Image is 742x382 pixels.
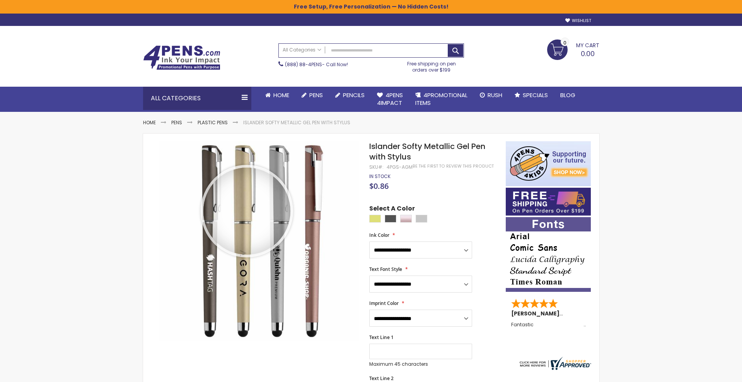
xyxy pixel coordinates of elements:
span: Ink Color [369,232,389,238]
span: Text Line 2 [369,375,394,382]
span: [PERSON_NAME] [511,310,562,317]
div: Gold [369,215,381,223]
span: - Call Now! [285,61,348,68]
div: Availability [369,173,391,180]
img: font-personalization-examples [506,217,591,292]
div: All Categories [143,87,251,110]
span: Imprint Color [369,300,399,307]
a: Blog [554,87,582,104]
div: Fantastic [511,322,586,327]
a: Plastic Pens [198,119,228,126]
span: Pens [309,91,323,99]
span: Select A Color [369,204,415,215]
span: Islander Softy Metallic Gel Pen with Stylus [369,141,485,162]
span: 0 [563,39,566,46]
div: Rose Gold [400,215,412,223]
a: Pencils [329,87,371,104]
span: Rush [488,91,502,99]
a: Home [259,87,295,104]
span: Blog [560,91,575,99]
span: Home [273,91,289,99]
strong: SKU [369,164,384,170]
span: Specials [523,91,548,99]
div: Silver [416,215,427,223]
span: 4Pens 4impact [377,91,403,107]
li: Islander Softy Metallic Gel Pen with Stylus [243,120,350,126]
a: Be the first to review this product [413,163,494,169]
a: Pens [295,87,329,104]
span: All Categories [283,47,321,53]
img: 4Pens Custom Pens and Promotional Products [143,45,220,70]
span: 4PROMOTIONAL ITEMS [415,91,467,107]
a: (888) 88-4PENS [285,61,322,68]
div: 4PGS-AGM [387,164,413,170]
a: 4PROMOTIONALITEMS [409,87,474,112]
span: Pencils [343,91,365,99]
span: In stock [369,173,391,180]
span: Text Line 1 [369,334,394,341]
span: Text Font Style [369,266,402,272]
a: 4pens.com certificate URL [518,365,591,372]
a: Specials [508,87,554,104]
img: 4pens 4 kids [506,141,591,186]
a: Rush [474,87,508,104]
a: Wishlist [565,18,591,24]
p: Maximum 45 characters [369,361,472,367]
a: Pens [171,119,182,126]
span: 0.00 [581,49,595,58]
div: Gunmetal [385,215,396,223]
a: 4Pens4impact [371,87,409,112]
a: 0.00 0 [547,39,599,59]
div: Free shipping on pen orders over $199 [399,58,464,73]
a: Home [143,119,156,126]
img: Islander Softy Metallic Gel Pen with Stylus [159,140,359,341]
span: $0.86 [369,181,389,191]
a: All Categories [279,44,325,57]
img: Free shipping on orders over $199 [506,188,591,216]
img: 4pens.com widget logo [518,357,591,370]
